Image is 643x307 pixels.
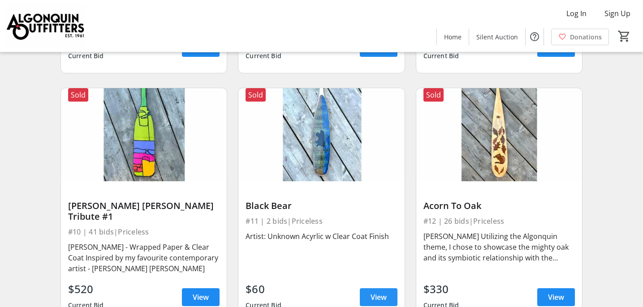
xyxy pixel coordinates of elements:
div: Sold [68,88,88,102]
div: Black Bear [246,200,397,211]
span: View [193,292,209,303]
a: View [182,288,220,306]
a: View [360,39,397,57]
div: Current Bid [423,48,459,64]
div: $60 [246,281,281,297]
div: Sold [423,88,444,102]
a: View [537,39,575,57]
a: View [360,288,397,306]
div: Sold [246,88,266,102]
span: Donations [570,32,602,42]
div: [PERSON_NAME] Utilizing the Algonquin theme, I chose to showcase the mighty oak and its symbiotic... [423,231,575,263]
span: View [371,292,387,303]
div: $330 [423,281,459,297]
div: #11 | 2 bids | Priceless [246,215,397,227]
div: Current Bid [246,48,281,64]
span: Silent Auction [476,32,518,42]
button: Help [526,28,544,46]
div: [PERSON_NAME] - Wrapped Paper & Clear Coat Inspired by my favourite contemporary artist - [PERSON... [68,242,220,274]
div: Current Bid [68,48,104,64]
span: Log In [566,8,587,19]
div: [PERSON_NAME] [PERSON_NAME] Tribute #1 [68,200,220,222]
img: Vittori Adami Tribute #1 [61,88,227,181]
a: View [182,39,220,57]
span: View [548,292,564,303]
button: Sign Up [597,6,638,21]
img: Algonquin Outfitters's Logo [5,4,85,48]
button: Cart [616,28,632,44]
a: Home [437,29,469,45]
a: Donations [551,29,609,45]
div: Artist: Unknown Acyrlic w Clear Coat Finish [246,231,397,242]
span: Sign Up [604,8,630,19]
div: #10 | 41 bids | Priceless [68,226,220,238]
div: #12 | 26 bids | Priceless [423,215,575,227]
span: Home [444,32,462,42]
a: View [537,288,575,306]
button: Log In [559,6,594,21]
img: Black Bear [238,88,404,181]
div: $520 [68,281,104,297]
a: Silent Auction [469,29,525,45]
div: Acorn To Oak [423,200,575,211]
img: Acorn To Oak [416,88,582,181]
